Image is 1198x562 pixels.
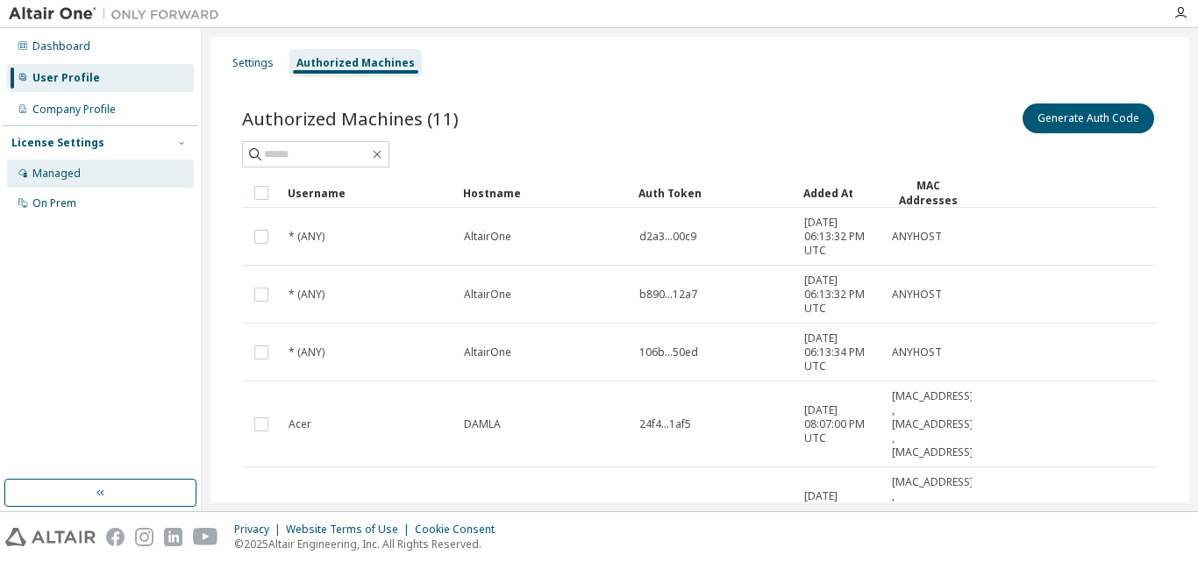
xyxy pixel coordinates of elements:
[464,345,511,359] span: AltairOne
[892,475,973,545] span: [MAC_ADDRESS] , [MAC_ADDRESS] , [MAC_ADDRESS]
[804,331,876,373] span: [DATE] 06:13:34 PM UTC
[32,196,76,210] div: On Prem
[638,179,789,207] div: Auth Token
[11,136,104,150] div: License Settings
[892,288,942,302] span: ANYHOST
[804,489,876,531] span: [DATE] 08:22:38 PM UTC
[804,274,876,316] span: [DATE] 06:13:32 PM UTC
[234,523,286,537] div: Privacy
[891,178,965,208] div: MAC Addresses
[892,230,942,244] span: ANYHOST
[289,230,324,244] span: * (ANY)
[804,216,876,258] span: [DATE] 06:13:32 PM UTC
[32,167,81,181] div: Managed
[5,528,96,546] img: altair_logo.svg
[639,345,698,359] span: 106b...50ed
[9,5,228,23] img: Altair One
[32,39,90,53] div: Dashboard
[242,106,459,131] span: Authorized Machines (11)
[289,417,311,431] span: Acer
[164,528,182,546] img: linkedin.svg
[32,103,116,117] div: Company Profile
[135,528,153,546] img: instagram.svg
[464,288,511,302] span: AltairOne
[296,56,415,70] div: Authorized Machines
[463,179,624,207] div: Hostname
[289,345,324,359] span: * (ANY)
[892,389,973,459] span: [MAC_ADDRESS] , [MAC_ADDRESS] , [MAC_ADDRESS]
[1023,103,1154,133] button: Generate Auth Code
[892,345,942,359] span: ANYHOST
[288,179,449,207] div: Username
[639,417,691,431] span: 24f4...1af5
[639,288,697,302] span: b890...12a7
[804,403,876,445] span: [DATE] 08:07:00 PM UTC
[464,230,511,244] span: AltairOne
[464,417,501,431] span: DAMLA
[234,537,505,551] p: © 2025 Altair Engineering, Inc. All Rights Reserved.
[193,528,218,546] img: youtube.svg
[232,56,274,70] div: Settings
[289,288,324,302] span: * (ANY)
[106,528,125,546] img: facebook.svg
[415,523,505,537] div: Cookie Consent
[286,523,415,537] div: Website Terms of Use
[32,71,100,85] div: User Profile
[803,179,877,207] div: Added At
[639,230,696,244] span: d2a3...00c9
